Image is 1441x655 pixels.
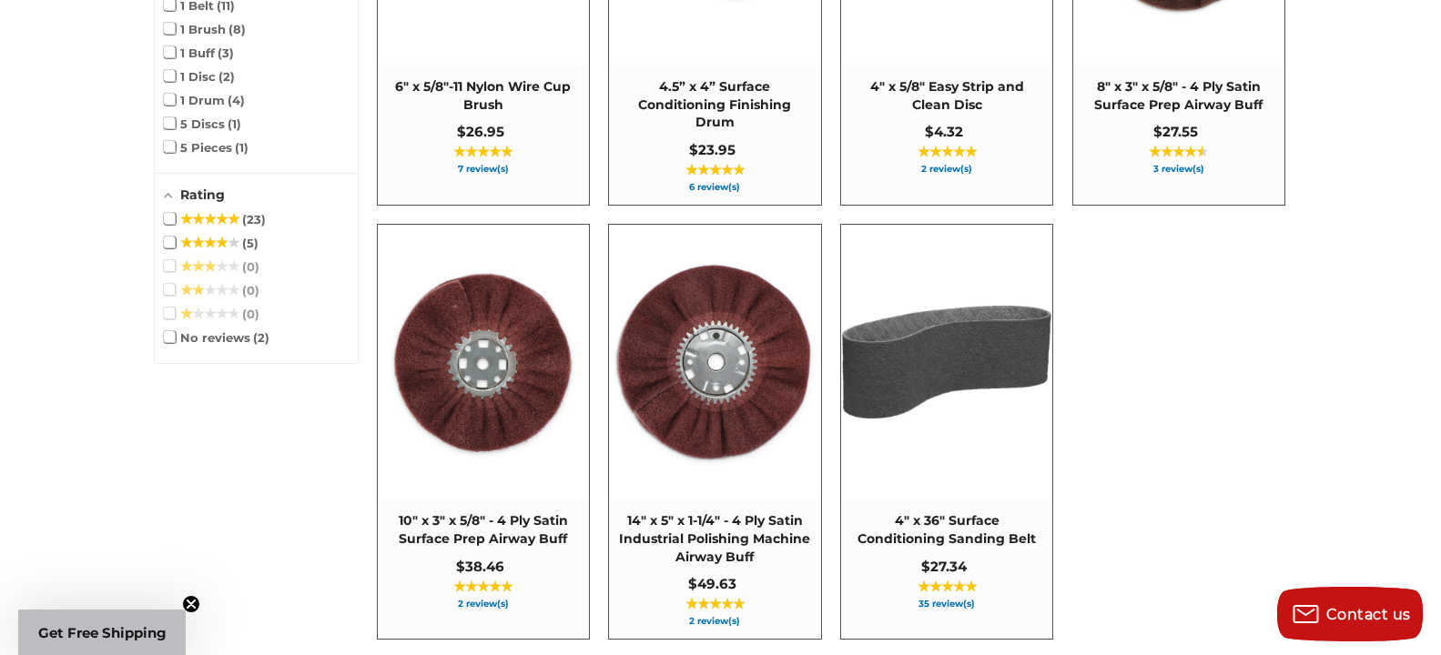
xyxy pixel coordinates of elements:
span: 5 Pieces [164,140,249,155]
span: 2 review(s) [387,600,580,609]
span: ★★★★★ [685,597,745,611]
a: 10" x 3" x 5/8" - 4 Ply Satin Surface Prep Airway Buff [378,225,589,639]
span: 35 review(s) [850,600,1043,609]
span: 1 [235,140,249,155]
div: Get Free ShippingClose teaser [18,610,186,655]
span: 4 [228,93,245,107]
span: 3 review(s) [1082,165,1275,174]
span: 1 Brush [164,22,247,36]
span: 14" x 5" x 1-1/4" - 4 Ply Satin Industrial Polishing Machine Airway Buff [618,512,811,566]
span: ★★★★★ [180,283,239,297]
span: No reviews [164,330,270,345]
span: 2 [218,69,235,84]
span: $38.46 [456,558,504,575]
span: 4" x 5/8" Easy Strip and Clean Disc [850,78,1043,114]
span: $23.95 [689,141,736,158]
span: Get Free Shipping [38,624,167,641]
span: 1 [228,116,241,131]
span: $26.95 [457,123,504,140]
span: ★★★★★ [453,145,512,159]
span: 2 [253,330,269,345]
img: 10" x 3" x 5/8" - 4 Ply Satin Surface Prep Airway Buff [379,257,588,467]
span: ★★★★★ [180,236,239,250]
span: 8 [228,22,246,36]
img: 4"x36" Surface Conditioning Sanding Belts [842,257,1051,467]
span: 4.5” x 4” Surface Conditioning Finishing Drum [618,78,811,132]
a: 14" x 5" x 1-1/4" - 4 Ply Satin Industrial Polishing Machine Airway Buff [609,225,820,639]
span: $4.32 [925,123,963,140]
span: ★★★★★ [453,579,512,594]
span: Rating [180,186,225,203]
span: 0 [242,259,259,274]
span: Contact us [1326,606,1411,623]
span: ★★★★★ [685,163,745,177]
span: $27.34 [921,558,967,575]
span: ★★★★★ [180,307,239,321]
span: 0 [242,283,259,297]
a: 4" x 36" Surface Conditioning Sanding Belt [841,225,1052,639]
span: $27.55 [1153,123,1198,140]
span: 1 Disc [164,69,236,84]
span: 6" x 5/8"-11 Nylon Wire Cup Brush [387,78,580,114]
span: 4" x 36" Surface Conditioning Sanding Belt [850,512,1043,548]
span: $49.63 [688,575,736,592]
button: Close teaser [182,595,200,613]
span: 3 [218,45,234,60]
span: 2 review(s) [850,165,1043,174]
span: 8" x 3" x 5/8" - 4 Ply Satin Surface Prep Airway Buff [1082,78,1275,114]
span: 1 Drum [164,93,246,107]
span: 6 review(s) [618,183,811,192]
span: 5 Discs [164,116,242,131]
span: 10" x 3" x 5/8" - 4 Ply Satin Surface Prep Airway Buff [387,512,580,548]
span: ★★★★★ [180,259,239,274]
span: ★★★★★ [918,579,977,594]
span: 0 [242,307,259,321]
button: Contact us [1277,587,1423,641]
span: 5 [242,236,259,250]
img: 14 inch satin surface prep airway buffing wheel [610,257,819,467]
span: 2 review(s) [618,617,811,626]
span: 1 Buff [164,45,235,60]
span: ★★★★★ [918,145,977,159]
span: ★★★★★ [180,212,239,227]
span: ★★★★★ [1149,145,1208,159]
span: 7 review(s) [387,165,580,174]
span: 23 [242,212,266,227]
